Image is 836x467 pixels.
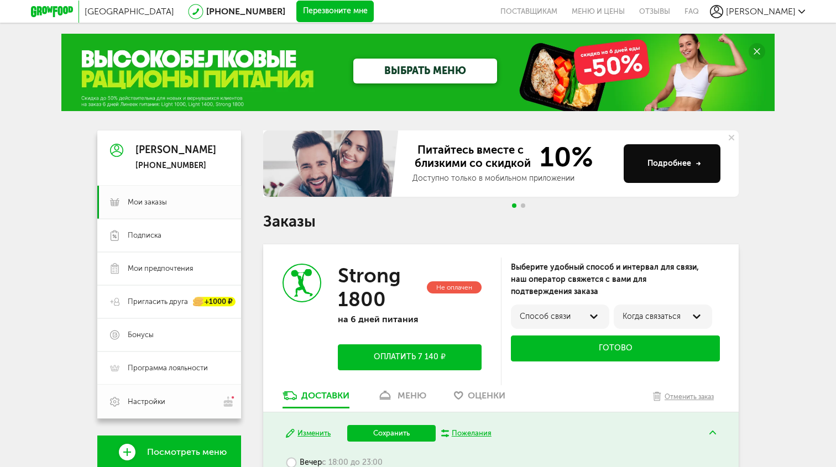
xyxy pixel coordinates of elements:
[726,6,796,17] span: [PERSON_NAME]
[347,425,436,442] button: Сохранить
[623,312,703,321] div: Когда связаться
[97,318,241,351] a: Бонусы
[441,428,492,438] button: Пожелания
[147,447,227,457] span: Посмотреть меню
[647,390,719,412] button: Отменить заказ
[97,385,241,418] a: Настройки
[468,390,505,401] span: Оценки
[135,145,216,156] div: [PERSON_NAME]
[520,312,600,321] div: Способ связи
[128,297,188,307] span: Пригласить друга
[263,130,401,197] img: family-banner.579af9d.jpg
[128,330,154,340] span: Бонусы
[97,285,241,318] a: Пригласить друга +1000 ₽
[85,6,174,17] span: [GEOGRAPHIC_DATA]
[647,158,701,169] div: Подробнее
[427,281,482,294] div: Не оплачен
[128,230,161,240] span: Подписка
[301,390,349,401] div: Доставки
[511,261,720,298] div: Выберите удобный способ и интервал для связи, наш оператор свяжется с вами для подтверждения заказа
[353,59,497,83] a: ВЫБРАТЬ МЕНЮ
[533,143,593,171] span: 10%
[263,214,739,229] h1: Заказы
[372,390,432,407] a: меню
[511,335,720,361] button: Готово
[338,264,425,311] h3: Strong 1800
[412,173,615,184] div: Доступно только в мобильном приложении
[452,428,492,438] div: Пожелания
[194,297,236,307] div: +1000 ₽
[338,314,482,324] p: на 6 дней питания
[624,144,720,183] button: Подробнее
[97,351,241,385] a: Программа лояльности
[277,390,355,407] a: Доставки
[135,161,216,171] div: [PHONE_NUMBER]
[97,186,241,219] a: Мои заказы
[128,197,167,207] span: Мои заказы
[97,252,241,285] a: Мои предпочтения
[665,391,714,402] div: Отменить заказ
[128,264,193,274] span: Мои предпочтения
[398,390,426,401] div: меню
[206,6,285,17] a: [PHONE_NUMBER]
[709,431,716,434] img: arrow-up-green.5eb5f82.svg
[128,363,208,373] span: Программа лояльности
[448,390,511,407] a: Оценки
[97,219,241,252] a: Подписка
[412,143,533,171] span: Питайтесь вместе с близкими со скидкой
[521,203,525,208] span: Go to slide 2
[286,428,331,439] button: Изменить
[128,397,165,407] span: Настройки
[338,344,482,370] button: Оплатить 7 140 ₽
[512,203,516,208] span: Go to slide 1
[296,1,374,23] button: Перезвоните мне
